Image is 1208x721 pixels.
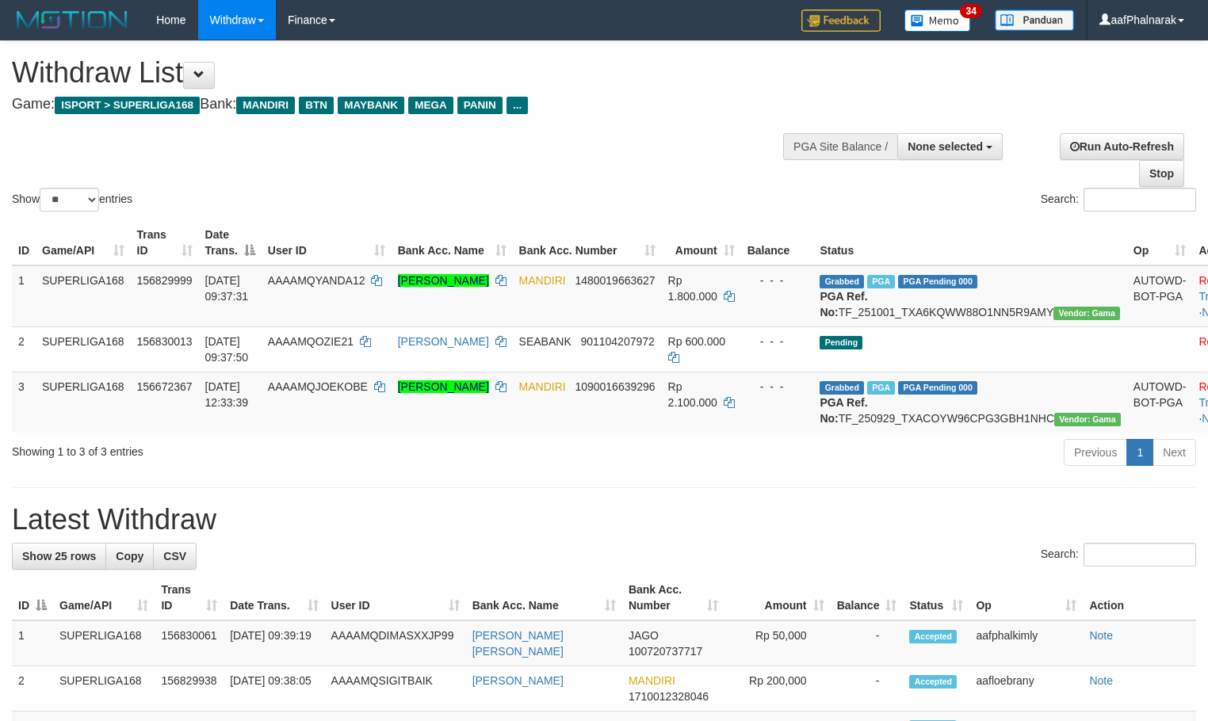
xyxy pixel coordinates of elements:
[12,575,53,620] th: ID: activate to sort column descending
[820,275,864,288] span: Grabbed
[1089,674,1113,687] a: Note
[12,372,36,433] td: 3
[53,666,155,711] td: SUPERLIGA168
[1041,188,1196,212] label: Search:
[898,275,977,288] span: PGA Pending
[268,335,354,348] span: AAAAMQOZIE21
[466,575,622,620] th: Bank Acc. Name: activate to sort column ascending
[338,97,404,114] span: MAYBANK
[472,674,564,687] a: [PERSON_NAME]
[457,97,503,114] span: PANIN
[155,575,224,620] th: Trans ID: activate to sort column ascending
[408,97,453,114] span: MEGA
[1084,188,1196,212] input: Search:
[820,396,867,425] b: PGA Ref. No:
[12,57,789,89] h1: Withdraw List
[116,550,143,563] span: Copy
[813,220,1126,265] th: Status
[969,620,1083,666] td: aafphalkimly
[969,666,1083,711] td: aafloebrany
[1064,439,1127,466] a: Previous
[960,4,981,18] span: 34
[53,620,155,666] td: SUPERLIGA168
[12,326,36,372] td: 2
[12,543,106,570] a: Show 25 rows
[1053,307,1120,320] span: Vendor URL: https://trx31.1velocity.biz
[898,381,977,395] span: PGA Pending
[662,220,741,265] th: Amount: activate to sort column ascending
[325,666,466,711] td: AAAAMQSIGITBAIK
[820,336,862,349] span: Pending
[398,380,489,393] a: [PERSON_NAME]
[12,620,53,666] td: 1
[36,326,131,372] td: SUPERLIGA168
[831,666,904,711] td: -
[12,504,1196,536] h1: Latest Withdraw
[1089,629,1113,642] a: Note
[1060,133,1184,160] a: Run Auto-Refresh
[224,620,324,666] td: [DATE] 09:39:19
[1054,413,1121,426] span: Vendor URL: https://trx31.1velocity.biz
[1153,439,1196,466] a: Next
[622,575,725,620] th: Bank Acc. Number: activate to sort column ascending
[513,220,662,265] th: Bank Acc. Number: activate to sort column ascending
[820,290,867,319] b: PGA Ref. No:
[224,575,324,620] th: Date Trans.: activate to sort column ascending
[1126,439,1153,466] a: 1
[724,666,830,711] td: Rp 200,000
[55,97,200,114] span: ISPORT > SUPERLIGA168
[12,265,36,327] td: 1
[199,220,262,265] th: Date Trans.: activate to sort column descending
[831,620,904,666] td: -
[909,630,957,643] span: Accepted
[519,380,566,393] span: MANDIRI
[575,380,655,393] span: Copy 1090016639296 to clipboard
[668,335,725,348] span: Rp 600.000
[36,220,131,265] th: Game/API: activate to sort column ascending
[575,274,655,287] span: Copy 1480019663627 to clipboard
[801,10,881,32] img: Feedback.jpg
[904,10,971,32] img: Button%20Memo.svg
[12,220,36,265] th: ID
[908,140,983,153] span: None selected
[153,543,197,570] a: CSV
[831,575,904,620] th: Balance: activate to sort column ascending
[668,380,717,409] span: Rp 2.100.000
[1139,160,1184,187] a: Stop
[867,275,895,288] span: Marked by aafsoycanthlai
[268,274,365,287] span: AAAAMQYANDA12
[1127,220,1193,265] th: Op: activate to sort column ascending
[12,188,132,212] label: Show entries
[137,274,193,287] span: 156829999
[12,437,491,460] div: Showing 1 to 3 of 3 entries
[629,690,709,703] span: Copy 1710012328046 to clipboard
[629,645,702,658] span: Copy 100720737717 to clipboard
[155,666,224,711] td: 156829938
[53,575,155,620] th: Game/API: activate to sort column ascending
[131,220,199,265] th: Trans ID: activate to sort column ascending
[40,188,99,212] select: Showentries
[1041,543,1196,566] label: Search:
[36,372,131,433] td: SUPERLIGA168
[224,666,324,711] td: [DATE] 09:38:05
[137,335,193,348] span: 156830013
[36,265,131,327] td: SUPERLIGA168
[867,381,895,395] span: Marked by aafsengchandara
[268,380,368,393] span: AAAAMQJOEKOBE
[969,575,1083,620] th: Op: activate to sort column ascending
[507,97,528,114] span: ...
[813,265,1126,327] td: TF_251001_TXA6KQWW88O1NN5R9AMY
[205,380,249,409] span: [DATE] 12:33:39
[205,274,249,303] span: [DATE] 09:37:31
[155,620,224,666] td: 156830061
[580,335,654,348] span: Copy 901104207972 to clipboard
[995,10,1074,31] img: panduan.png
[903,575,969,620] th: Status: activate to sort column ascending
[813,372,1126,433] td: TF_250929_TXACOYW96CPG3GBH1NHC
[909,675,957,689] span: Accepted
[1084,543,1196,566] input: Search:
[392,220,513,265] th: Bank Acc. Name: activate to sort column ascending
[1127,265,1193,327] td: AUTOWD-BOT-PGA
[629,674,675,687] span: MANDIRI
[783,133,897,160] div: PGA Site Balance /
